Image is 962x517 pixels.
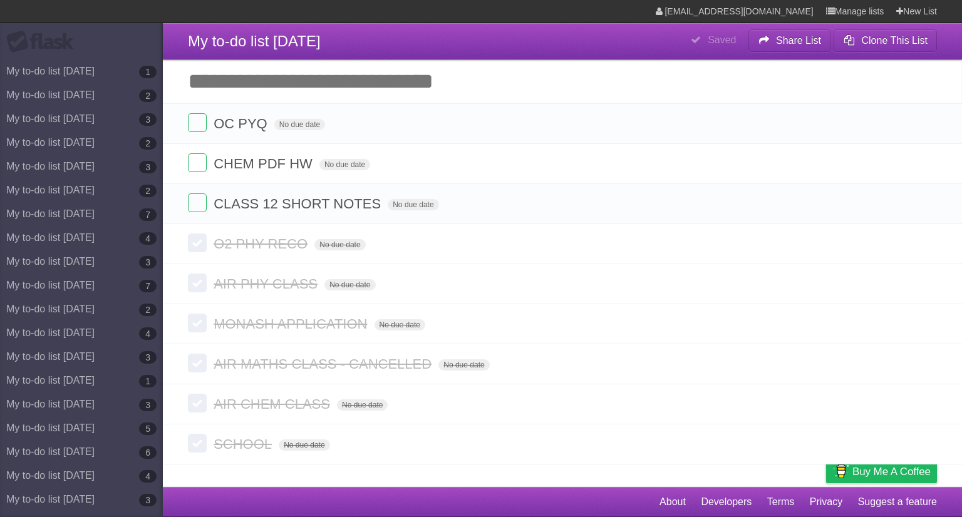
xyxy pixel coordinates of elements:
[139,185,157,197] b: 2
[139,446,157,459] b: 6
[188,153,207,172] label: Done
[139,232,157,245] b: 4
[861,35,928,46] b: Clone This List
[139,113,157,126] b: 3
[214,316,370,332] span: MONASH APPLICATION
[388,199,438,210] span: No due date
[139,137,157,150] b: 2
[188,314,207,332] label: Done
[701,490,752,514] a: Developers
[438,359,489,371] span: No due date
[139,256,157,269] b: 3
[274,119,325,130] span: No due date
[139,304,157,316] b: 2
[139,161,157,173] b: 3
[767,490,795,514] a: Terms
[319,159,370,170] span: No due date
[139,327,157,340] b: 4
[188,193,207,212] label: Done
[214,396,333,412] span: AIR CHEM CLASS
[324,279,375,290] span: No due date
[834,29,937,52] button: Clone This List
[139,208,157,221] b: 7
[188,274,207,292] label: Done
[188,354,207,372] label: Done
[810,490,842,514] a: Privacy
[139,280,157,292] b: 7
[188,233,207,252] label: Done
[6,31,81,53] div: Flask
[748,29,831,52] button: Share List
[139,470,157,483] b: 4
[188,113,207,132] label: Done
[139,399,157,411] b: 3
[188,33,321,49] span: My to-do list [DATE]
[139,422,157,435] b: 5
[852,461,931,483] span: Buy me a coffee
[214,436,275,452] span: SCHOOL
[139,66,157,78] b: 1
[139,351,157,364] b: 3
[375,319,425,330] span: No due date
[214,196,384,212] span: CLASS 12 SHORT NOTES
[188,434,207,453] label: Done
[832,461,849,482] img: Buy me a coffee
[214,356,435,372] span: AIR MATHS CLASS - CANCELLED
[279,439,329,451] span: No due date
[337,399,388,411] span: No due date
[214,236,311,252] span: O2 PHY RECO
[214,116,271,131] span: OC PYQ
[188,394,207,412] label: Done
[708,34,736,45] b: Saved
[214,156,316,171] span: CHEM PDF HW
[139,494,157,506] b: 3
[314,239,365,250] span: No due date
[826,460,937,483] a: Buy me a coffee
[214,276,321,292] span: AIR PHY CLASS
[659,490,686,514] a: About
[139,90,157,102] b: 2
[776,35,821,46] b: Share List
[139,375,157,387] b: 1
[858,490,937,514] a: Suggest a feature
